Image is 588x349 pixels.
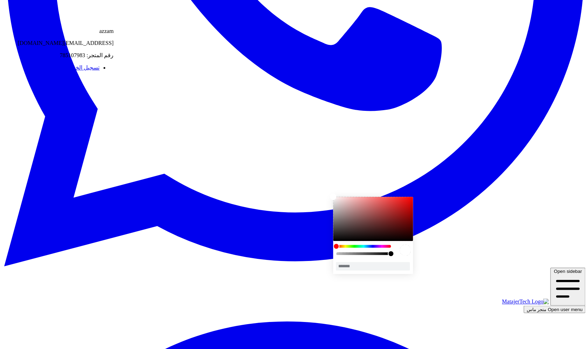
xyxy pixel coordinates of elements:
[336,245,391,248] div: hue selection slider
[18,28,114,34] p: azzam
[550,268,585,306] button: Open sidebar
[66,65,99,71] a: تسجيل الخروج
[333,197,413,274] div: color picker dialog
[526,307,546,312] span: متجر ماس
[18,40,114,46] p: [EMAIL_ADDRESS][DOMAIN_NAME]
[333,197,413,241] div: color selection area
[548,307,582,312] span: Open user menu
[502,298,549,305] img: MatajerTech Logo
[524,306,585,313] button: Open user menu متجر ماس
[336,252,391,255] div: selection slider
[336,262,409,270] input: color input field
[554,269,582,274] span: Open sidebar
[18,52,114,59] p: رقم المتجر: 785107983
